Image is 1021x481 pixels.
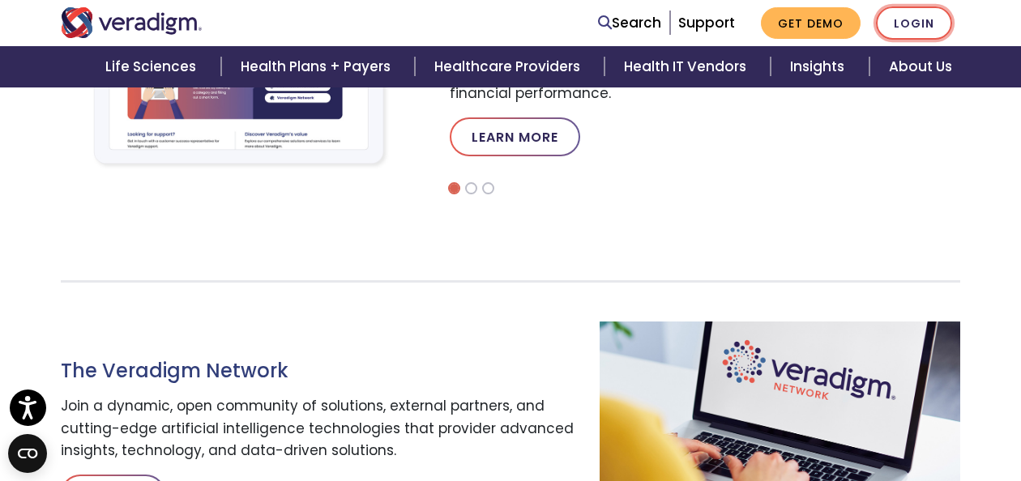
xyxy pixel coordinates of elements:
a: Support [678,13,735,32]
a: Login [876,6,952,40]
a: Get Demo [761,7,861,39]
a: Search [598,12,661,34]
a: Health Plans + Payers [221,46,415,87]
button: Open CMP widget [8,434,47,473]
img: Veradigm logo [61,7,203,38]
a: Life Sciences [86,46,220,87]
h3: The Veradigm Network [61,360,575,383]
a: About Us [869,46,972,87]
a: Healthcare Providers [415,46,604,87]
a: Health IT Vendors [604,46,771,87]
a: Learn More [450,117,580,156]
a: Insights [771,46,869,87]
iframe: Drift Chat Widget [710,364,1002,462]
p: Join a dynamic, open community of solutions, external partners, and cutting-edge artificial intel... [61,395,575,462]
